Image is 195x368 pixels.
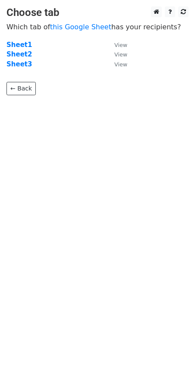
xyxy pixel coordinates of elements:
a: Sheet2 [6,50,32,58]
a: View [106,60,127,68]
a: Sheet1 [6,41,32,49]
small: View [114,42,127,48]
a: View [106,50,127,58]
p: Which tab of has your recipients? [6,22,189,31]
a: Sheet3 [6,60,32,68]
a: this Google Sheet [50,23,111,31]
small: View [114,61,127,68]
a: ← Back [6,82,36,95]
h3: Choose tab [6,6,189,19]
a: View [106,41,127,49]
small: View [114,51,127,58]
